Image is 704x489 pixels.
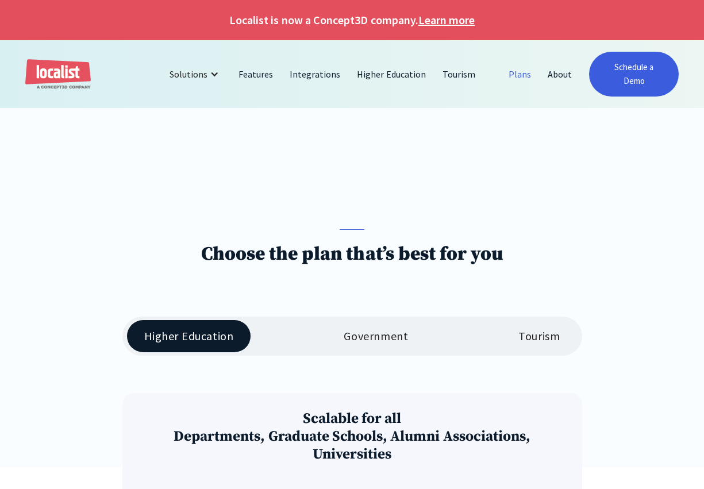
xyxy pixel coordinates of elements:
[518,329,560,343] div: Tourism
[230,60,282,88] a: Features
[540,60,580,88] a: About
[349,60,434,88] a: Higher Education
[282,60,349,88] a: Integrations
[201,242,503,266] h1: Choose the plan that’s best for you
[501,60,540,88] a: Plans
[589,52,679,97] a: Schedule a Demo
[434,60,484,88] a: Tourism
[161,60,230,88] div: Solutions
[134,410,569,463] h3: Scalable for all Departments, Graduate Schools, Alumni Associations, Universities
[418,11,475,29] a: Learn more
[170,67,207,81] div: Solutions
[25,59,91,90] a: home
[344,329,408,343] div: Government
[144,329,234,343] div: Higher Education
